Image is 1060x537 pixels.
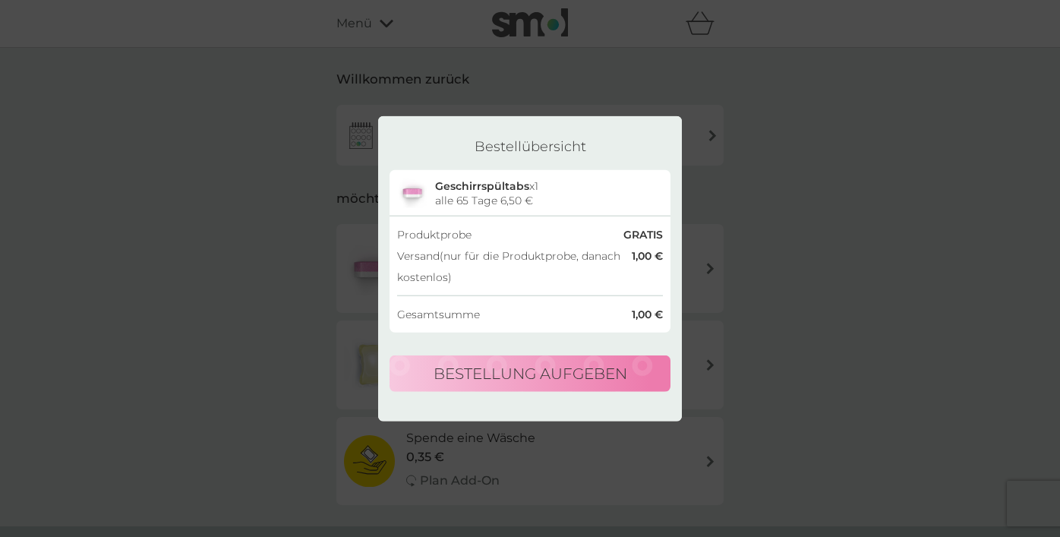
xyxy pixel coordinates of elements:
div: 1,00 € [632,304,663,325]
div: GRATIS [623,224,663,245]
div: Versand (nur für die Produktprobe, danach kostenlos) [397,245,632,288]
button: Bestellung aufgeben [390,355,670,392]
div: alle 65 Tage 6,50 € [435,194,538,205]
div: x 1 [435,180,538,191]
img: DISHWASH_TRIAL [397,178,427,208]
div: 1,00 € [632,245,663,288]
span: Geschirrspültabs [435,178,529,192]
div: Gesamtsumme [397,304,480,325]
h2: Bestellübersicht [390,138,670,155]
div: Produktprobe [397,224,472,245]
